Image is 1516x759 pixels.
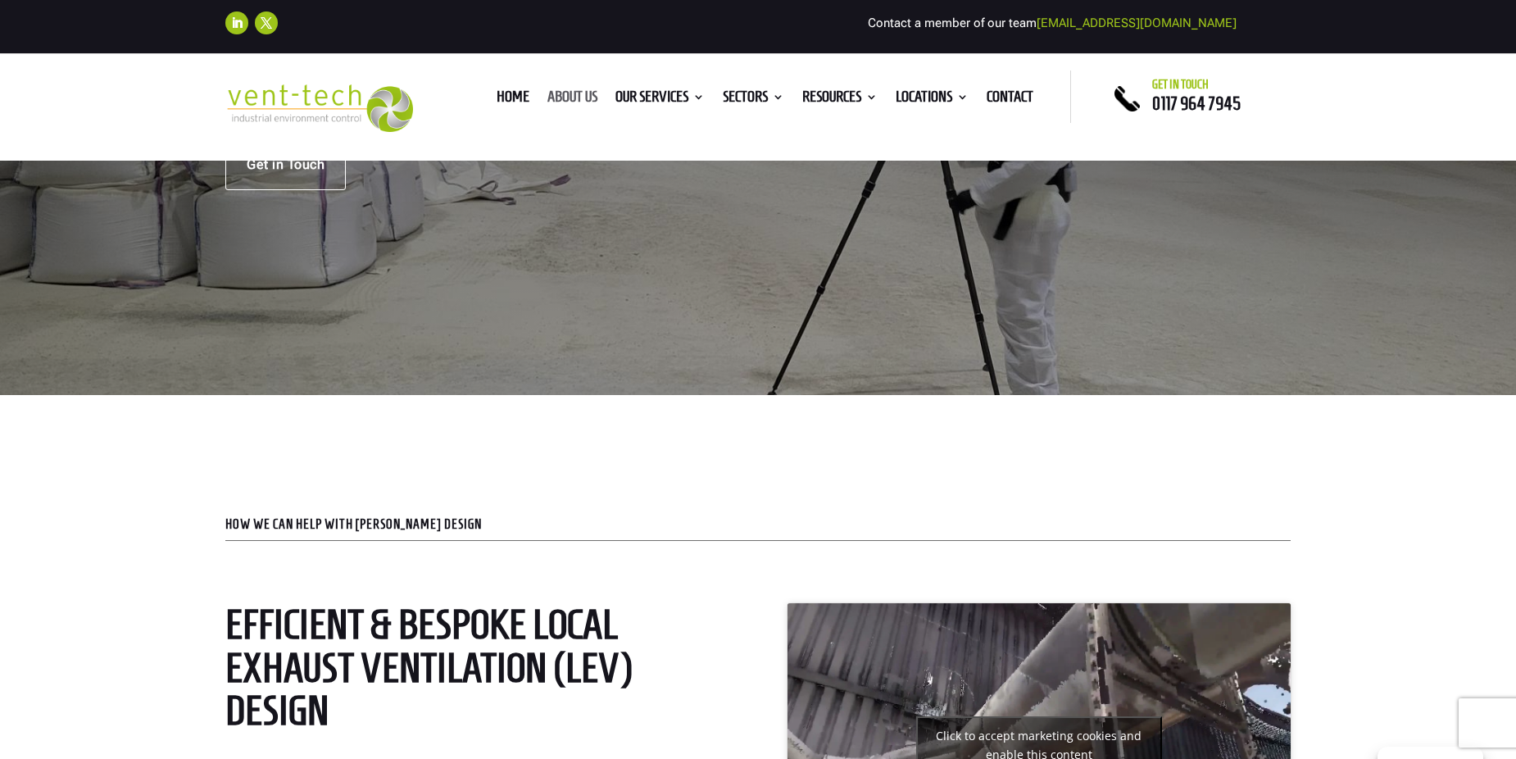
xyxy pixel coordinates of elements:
[547,91,597,109] a: About us
[1152,78,1209,91] span: Get in touch
[615,91,705,109] a: Our Services
[802,91,878,109] a: Resources
[1037,16,1237,30] a: [EMAIL_ADDRESS][DOMAIN_NAME]
[723,91,784,109] a: Sectors
[255,11,278,34] a: Follow on X
[225,603,728,741] h2: Efficient & Bespoke Local Exhaust Ventilation (LEV) Design
[987,91,1033,109] a: Contact
[1152,93,1241,113] a: 0117 964 7945
[896,91,969,109] a: Locations
[225,518,1291,531] p: HOW WE CAN HELP WITH [PERSON_NAME] DESIGN
[868,16,1237,30] span: Contact a member of our team
[497,91,529,109] a: Home
[225,11,248,34] a: Follow on LinkedIn
[225,84,413,133] img: 2023-09-27T08_35_16.549ZVENT-TECH---Clear-background
[225,139,346,190] a: Get in Touch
